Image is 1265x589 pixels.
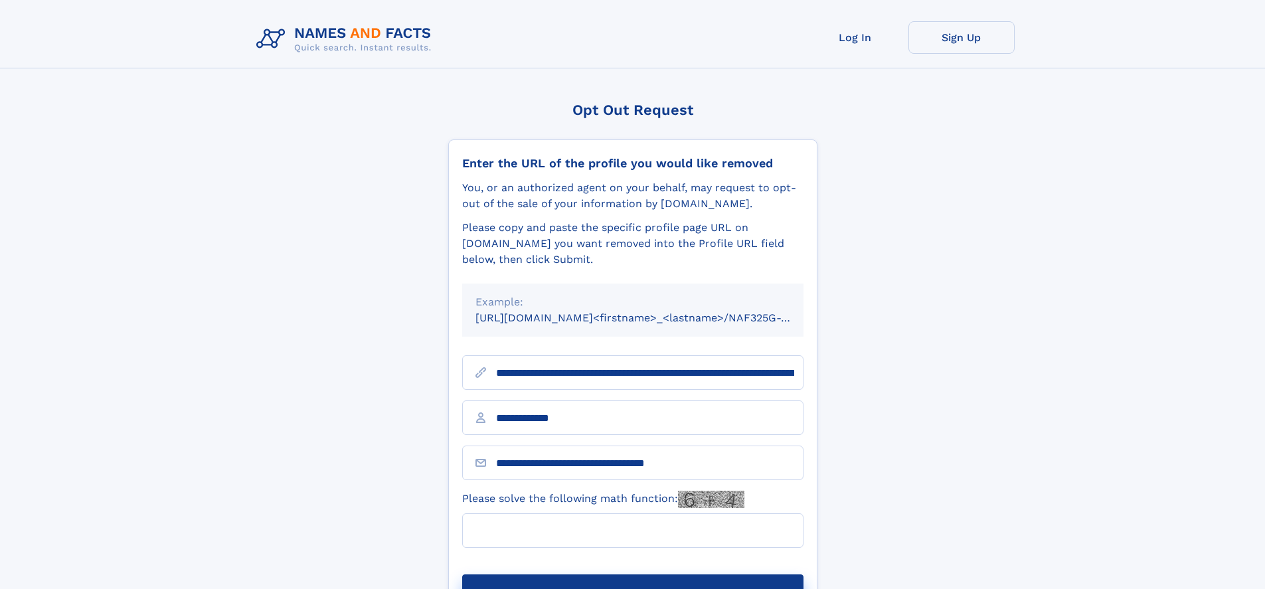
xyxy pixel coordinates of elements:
[908,21,1015,54] a: Sign Up
[462,220,803,268] div: Please copy and paste the specific profile page URL on [DOMAIN_NAME] you want removed into the Pr...
[475,311,829,324] small: [URL][DOMAIN_NAME]<firstname>_<lastname>/NAF325G-xxxxxxxx
[462,156,803,171] div: Enter the URL of the profile you would like removed
[462,491,744,508] label: Please solve the following math function:
[462,180,803,212] div: You, or an authorized agent on your behalf, may request to opt-out of the sale of your informatio...
[475,294,790,310] div: Example:
[448,102,817,118] div: Opt Out Request
[802,21,908,54] a: Log In
[251,21,442,57] img: Logo Names and Facts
